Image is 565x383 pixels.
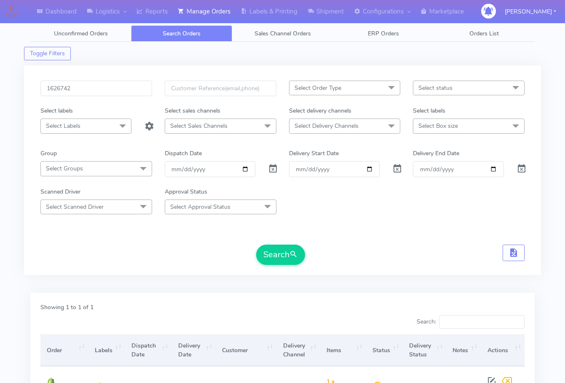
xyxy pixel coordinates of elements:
label: Group [40,149,57,158]
th: Order: activate to sort column ascending [40,334,88,366]
label: Select delivery channels [289,106,351,115]
span: Select Sales Channels [170,122,228,130]
th: Customer: activate to sort column ascending [216,334,276,366]
span: Select Labels [46,122,80,130]
label: Select labels [40,106,73,115]
input: Customer Reference(email,phone) [165,81,276,96]
th: Labels: activate to sort column ascending [88,334,125,366]
th: Actions: activate to sort column ascending [481,334,525,366]
span: Select Groups [46,165,83,173]
span: Sales Channel Orders [254,30,311,38]
span: Orders List [469,30,499,38]
label: Select labels [413,106,445,115]
th: Status: activate to sort column ascending [366,334,403,366]
label: Scanned Driver [40,187,80,196]
label: Select sales channels [165,106,220,115]
button: Search [256,245,305,265]
th: Dispatch Date: activate to sort column ascending [125,334,172,366]
input: Order Id [40,81,152,96]
span: ERP Orders [368,30,399,38]
span: Select Delivery Channels [295,122,359,130]
label: Showing 1 to 1 of 1 [40,303,94,312]
button: Toggle Filters [24,47,71,60]
span: Unconfirmed Orders [54,30,108,38]
input: Search: [439,315,525,329]
button: [PERSON_NAME] [498,3,562,20]
span: Select Approval Status [170,203,230,211]
th: Delivery Status: activate to sort column ascending [403,334,446,366]
label: Dispatch Date [165,149,202,158]
label: Approval Status [165,187,207,196]
label: Delivery Start Date [289,149,339,158]
th: Notes: activate to sort column ascending [446,334,481,366]
span: Search Orders [163,30,201,38]
span: Select Scanned Driver [46,203,104,211]
ul: Tabs [30,25,535,42]
span: Select Order Type [295,84,341,92]
span: Select Box size [418,122,458,130]
span: Select status [418,84,453,92]
label: Search: [417,315,525,329]
th: Delivery Date: activate to sort column ascending [171,334,216,366]
label: Delivery End Date [413,149,459,158]
th: Delivery Channel: activate to sort column ascending [276,334,320,366]
th: Items: activate to sort column ascending [320,334,366,366]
